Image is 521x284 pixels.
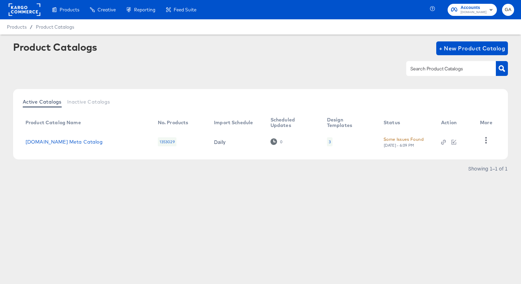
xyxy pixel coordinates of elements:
[13,41,97,52] div: Product Catalogs
[461,10,487,15] span: [DOMAIN_NAME]
[280,139,283,144] div: 0
[461,4,487,11] span: Accounts
[327,117,370,128] div: Design Templates
[384,143,415,148] div: [DATE] - 6:09 PM
[270,138,283,145] div: 0
[270,117,313,128] div: Scheduled Updates
[23,99,62,105] span: Active Catalogs
[436,41,508,55] button: + New Product Catalog
[436,115,474,131] th: Action
[505,6,511,14] span: GA
[174,7,196,12] span: Feed Suite
[329,139,331,145] div: 3
[208,131,265,153] td: Daily
[378,115,436,131] th: Status
[25,139,103,145] a: [DOMAIN_NAME] Meta Catalog
[502,4,514,16] button: GA
[474,115,501,131] th: More
[60,7,79,12] span: Products
[98,7,116,12] span: Creative
[384,136,423,148] button: Some Issues Found[DATE] - 6:09 PM
[7,24,27,30] span: Products
[134,7,155,12] span: Reporting
[448,4,497,16] button: Accounts[DOMAIN_NAME]
[409,65,482,73] input: Search Product Catalogs
[36,24,74,30] a: Product Catalogs
[158,137,176,146] div: 1353029
[67,99,110,105] span: Inactive Catalogs
[384,136,423,143] div: Some Issues Found
[439,43,505,53] span: + New Product Catalog
[158,120,188,125] div: No. Products
[27,24,36,30] span: /
[214,120,253,125] div: Import Schedule
[468,166,508,171] div: Showing 1–1 of 1
[25,120,81,125] div: Product Catalog Name
[327,137,333,146] div: 3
